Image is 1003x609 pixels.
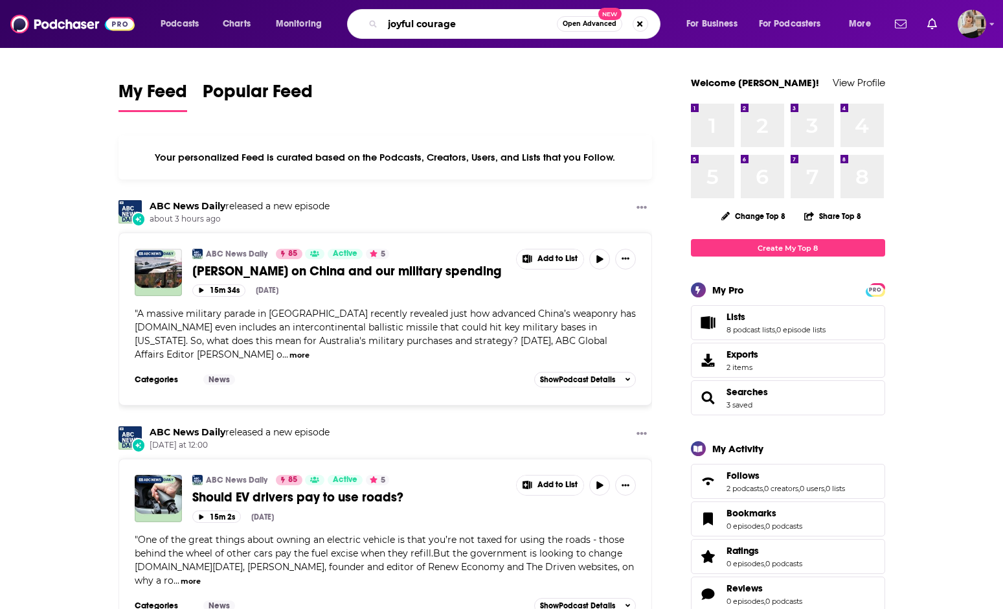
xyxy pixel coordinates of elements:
[691,76,819,89] a: Welcome [PERSON_NAME]!
[691,343,885,378] a: Exports
[691,539,885,574] span: Ratings
[922,13,942,35] a: Show notifications dropdown
[727,545,759,557] span: Ratings
[135,534,634,586] span: One of the great things about owning an electric vehicle is that you’re not taxed for using the r...
[727,349,758,360] span: Exports
[282,349,288,360] span: ...
[727,484,763,493] a: 2 podcasts
[695,389,721,407] a: Searches
[251,512,274,522] div: [DATE]
[764,484,798,493] a: 0 creators
[534,372,637,387] button: ShowPodcast Details
[958,10,986,38] img: User Profile
[695,351,721,369] span: Exports
[727,311,745,323] span: Lists
[695,585,721,603] a: Reviews
[727,545,802,557] a: Ratings
[537,254,578,264] span: Add to List
[868,284,883,294] a: PRO
[206,475,267,485] a: ABC News Daily
[765,597,802,606] a: 0 podcasts
[192,475,203,485] img: ABC News Daily
[727,559,764,568] a: 0 episodes
[712,442,763,455] div: My Activity
[764,522,765,531] span: ,
[691,464,885,499] span: Follows
[677,14,754,34] button: open menu
[727,470,845,481] a: Follows
[824,484,826,493] span: ,
[135,475,182,522] img: Should EV drivers pay to use roads?
[192,489,403,505] span: Should EV drivers pay to use roads?
[328,475,363,485] a: Active
[727,363,758,372] span: 2 items
[192,263,507,279] a: [PERSON_NAME] on China and our military spending
[135,374,193,385] h3: Categories
[958,10,986,38] button: Show profile menu
[615,475,636,496] button: Show More Button
[764,559,765,568] span: ,
[727,507,776,519] span: Bookmarks
[764,597,765,606] span: ,
[712,284,744,296] div: My Pro
[118,80,187,112] a: My Feed
[727,470,760,481] span: Follows
[615,249,636,270] button: Show More Button
[695,510,721,528] a: Bookmarks
[691,501,885,536] span: Bookmarks
[256,286,278,295] div: [DATE]
[804,203,862,229] button: Share Top 8
[750,14,840,34] button: open menu
[192,249,203,259] img: ABC News Daily
[150,426,330,439] h3: released a new episode
[890,13,912,35] a: Show notifications dropdown
[192,511,241,523] button: 15m 2s
[727,522,764,531] a: 0 episodes
[691,305,885,340] span: Lists
[192,284,245,297] button: 15m 34s
[727,582,763,594] span: Reviews
[695,547,721,566] a: Ratings
[333,474,357,487] span: Active
[598,8,622,20] span: New
[691,380,885,415] span: Searches
[223,15,251,33] span: Charts
[276,249,302,259] a: 85
[174,575,179,586] span: ...
[849,15,871,33] span: More
[328,249,363,259] a: Active
[131,212,146,226] div: New Episode
[798,484,800,493] span: ,
[161,15,199,33] span: Podcasts
[203,374,235,385] a: News
[765,522,802,531] a: 0 podcasts
[727,386,768,398] span: Searches
[131,438,146,452] div: New Episode
[192,263,501,279] span: [PERSON_NAME] on China and our military spending
[537,480,578,490] span: Add to List
[150,214,330,225] span: about 3 hours ago
[557,16,622,32] button: Open AdvancedNew
[765,559,802,568] a: 0 podcasts
[118,80,187,110] span: My Feed
[840,14,887,34] button: open menu
[135,308,636,360] span: "
[181,576,201,587] button: more
[366,249,389,259] button: 5
[359,9,673,39] div: Search podcasts, credits, & more...
[10,12,135,36] a: Podchaser - Follow, Share and Rate Podcasts
[759,15,821,33] span: For Podcasters
[563,21,616,27] span: Open Advanced
[118,135,653,179] div: Your personalized Feed is curated based on the Podcasts, Creators, Users, and Lists that you Follow.
[118,426,142,450] a: ABC News Daily
[214,14,258,34] a: Charts
[276,15,322,33] span: Monitoring
[727,597,764,606] a: 0 episodes
[631,200,652,216] button: Show More Button
[276,475,302,485] a: 85
[691,239,885,257] a: Create My Top 8
[135,249,182,296] a: Laura Tingle on China and our military spending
